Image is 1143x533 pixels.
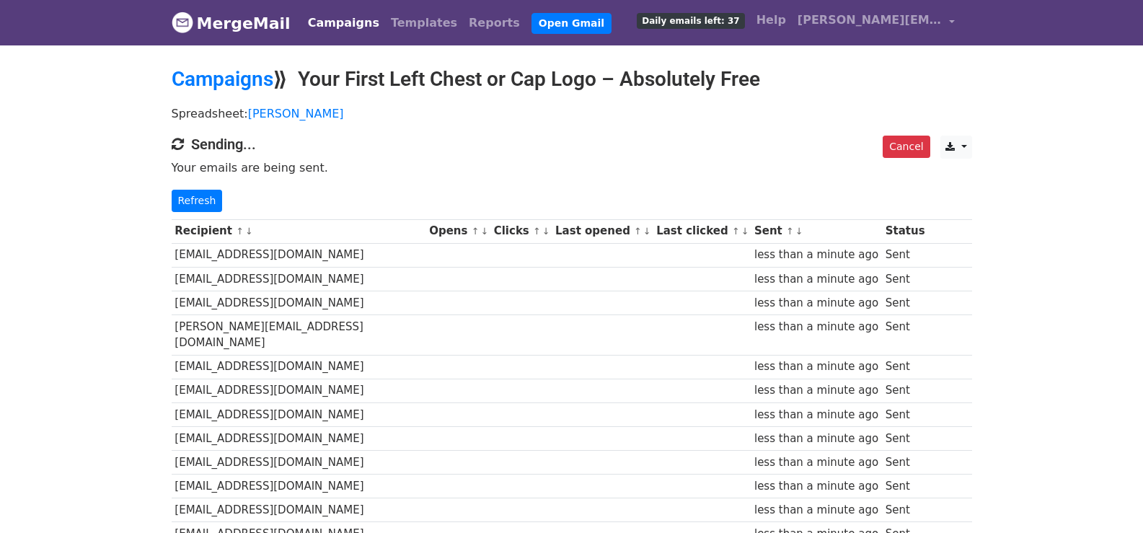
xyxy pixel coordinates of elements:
a: [PERSON_NAME] [248,107,344,120]
a: ↓ [795,226,803,237]
th: Last clicked [653,219,751,243]
div: less than a minute ago [754,247,878,263]
th: Clicks [490,219,552,243]
td: [EMAIL_ADDRESS][DOMAIN_NAME] [172,450,426,474]
td: [EMAIL_ADDRESS][DOMAIN_NAME] [172,243,426,267]
a: ↓ [741,226,749,237]
a: MergeMail [172,8,291,38]
div: less than a minute ago [754,454,878,471]
a: Daily emails left: 37 [631,6,750,35]
div: less than a minute ago [754,295,878,312]
a: ↓ [542,226,550,237]
td: [EMAIL_ADDRESS][DOMAIN_NAME] [172,498,426,522]
th: Opens [425,219,490,243]
th: Last opened [552,219,653,243]
span: Daily emails left: 37 [637,13,744,29]
div: less than a minute ago [754,431,878,447]
div: less than a minute ago [754,271,878,288]
h2: ⟫ Your First Left Chest or Cap Logo – Absolutely Free [172,67,972,92]
a: ↓ [643,226,651,237]
a: [PERSON_NAME][EMAIL_ADDRESS][DOMAIN_NAME] [792,6,961,40]
a: ↓ [480,226,488,237]
a: Campaigns [172,67,273,91]
td: [EMAIL_ADDRESS][DOMAIN_NAME] [172,379,426,402]
div: less than a minute ago [754,478,878,495]
img: MergeMail logo [172,12,193,33]
div: less than a minute ago [754,407,878,423]
td: [EMAIL_ADDRESS][DOMAIN_NAME] [172,475,426,498]
a: ↑ [472,226,480,237]
td: [PERSON_NAME][EMAIL_ADDRESS][DOMAIN_NAME] [172,314,426,355]
a: Open Gmail [531,13,612,34]
p: Spreadsheet: [172,106,972,121]
td: Sent [882,498,928,522]
a: Reports [463,9,526,38]
td: Sent [882,291,928,314]
td: Sent [882,314,928,355]
a: ↑ [236,226,244,237]
td: Sent [882,426,928,450]
td: Sent [882,450,928,474]
h4: Sending... [172,136,972,153]
p: Your emails are being sent. [172,160,972,175]
a: ↑ [533,226,541,237]
td: [EMAIL_ADDRESS][DOMAIN_NAME] [172,426,426,450]
a: Cancel [883,136,930,158]
td: [EMAIL_ADDRESS][DOMAIN_NAME] [172,267,426,291]
div: less than a minute ago [754,319,878,335]
div: less than a minute ago [754,502,878,519]
td: Sent [882,379,928,402]
a: Help [751,6,792,35]
a: ↑ [634,226,642,237]
th: Recipient [172,219,426,243]
td: Sent [882,355,928,379]
td: Sent [882,475,928,498]
td: [EMAIL_ADDRESS][DOMAIN_NAME] [172,355,426,379]
a: ↑ [786,226,794,237]
td: Sent [882,402,928,426]
td: Sent [882,243,928,267]
td: [EMAIL_ADDRESS][DOMAIN_NAME] [172,291,426,314]
th: Status [882,219,928,243]
div: less than a minute ago [754,358,878,375]
td: Sent [882,267,928,291]
a: ↑ [732,226,740,237]
div: less than a minute ago [754,382,878,399]
th: Sent [751,219,882,243]
a: Campaigns [302,9,385,38]
span: [PERSON_NAME][EMAIL_ADDRESS][DOMAIN_NAME] [798,12,942,29]
a: Refresh [172,190,223,212]
a: Templates [385,9,463,38]
td: [EMAIL_ADDRESS][DOMAIN_NAME] [172,402,426,426]
a: ↓ [245,226,253,237]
